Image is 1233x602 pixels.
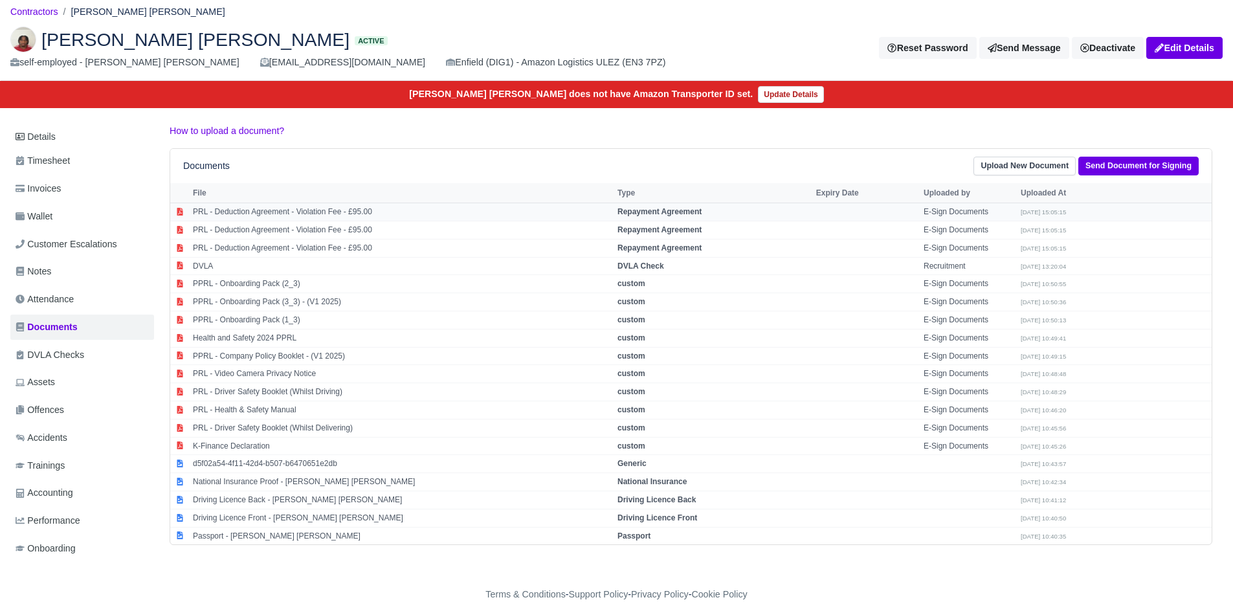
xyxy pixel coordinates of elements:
a: Offences [10,397,154,423]
a: Send Message [979,37,1069,59]
strong: custom [617,387,645,396]
td: E-Sign Documents [920,275,1017,293]
td: E-Sign Documents [920,203,1017,221]
a: Assets [10,370,154,395]
a: Invoices [10,176,154,201]
a: Terms & Conditions [485,589,565,599]
small: [DATE] 10:46:20 [1021,407,1066,414]
span: Notes [16,264,51,279]
td: K-Finance Declaration [190,437,614,455]
iframe: Chat Widget [1000,452,1233,602]
a: Edit Details [1146,37,1223,59]
td: PRL - Health & Safety Manual [190,401,614,419]
strong: custom [617,297,645,306]
span: Performance [16,513,80,528]
a: Performance [10,508,154,533]
small: [DATE] 10:49:41 [1021,335,1066,342]
small: [DATE] 10:45:56 [1021,425,1066,432]
span: Trainings [16,458,65,473]
span: Active [355,36,387,46]
small: [DATE] 10:48:48 [1021,370,1066,377]
span: Accounting [16,485,73,500]
td: PRL - Driver Safety Booklet (Whilst Driving) [190,383,614,401]
a: Deactivate [1072,37,1144,59]
strong: custom [617,333,645,342]
strong: Generic [617,459,647,468]
h6: Documents [183,161,230,172]
strong: Repayment Agreement [617,207,702,216]
td: E-Sign Documents [920,293,1017,311]
small: [DATE] 10:45:26 [1021,443,1066,450]
strong: custom [617,351,645,361]
strong: Repayment Agreement [617,225,702,234]
span: [PERSON_NAME] [PERSON_NAME] [41,30,350,49]
td: Recruitment [920,257,1017,275]
a: Trainings [10,453,154,478]
strong: Repayment Agreement [617,243,702,252]
strong: custom [617,279,645,288]
span: Timesheet [16,153,70,168]
li: [PERSON_NAME] [PERSON_NAME] [58,5,225,19]
a: Accidents [10,425,154,451]
td: Health and Safety 2024 PPRL [190,329,614,347]
a: Notes [10,259,154,284]
a: Support Policy [569,589,628,599]
a: Onboarding [10,536,154,561]
td: E-Sign Documents [920,365,1017,383]
small: [DATE] 10:50:36 [1021,298,1066,306]
span: DVLA Checks [16,348,84,362]
td: PPRL - Company Policy Booklet - (V1 2025) [190,347,614,365]
span: Invoices [16,181,61,196]
a: How to upload a document? [170,126,284,136]
a: Update Details [758,86,823,103]
a: Attendance [10,287,154,312]
td: PRL - Deduction Agreement - Violation Fee - £95.00 [190,221,614,239]
a: Accounting [10,480,154,506]
td: PPRL - Onboarding Pack (3_3) - (V1 2025) [190,293,614,311]
th: Expiry Date [813,183,920,203]
td: PPRL - Onboarding Pack (2_3) [190,275,614,293]
th: Uploaded by [920,183,1017,203]
small: [DATE] 10:50:13 [1021,317,1066,324]
td: E-Sign Documents [920,383,1017,401]
span: Documents [16,320,78,335]
th: File [190,183,614,203]
span: Customer Escalations [16,237,117,252]
a: Contractors [10,6,58,17]
th: Type [614,183,813,203]
span: Accidents [16,430,67,445]
span: Assets [16,375,55,390]
strong: custom [617,405,645,414]
strong: Passport [617,531,650,541]
div: - - - [248,587,986,602]
small: [DATE] 10:50:55 [1021,280,1066,287]
strong: custom [617,423,645,432]
strong: Driving Licence Front [617,513,697,522]
a: Documents [10,315,154,340]
a: Cookie Policy [691,589,747,599]
a: Wallet [10,204,154,229]
a: Customer Escalations [10,232,154,257]
td: DVLA [190,257,614,275]
td: Driving Licence Back - [PERSON_NAME] [PERSON_NAME] [190,491,614,509]
small: [DATE] 15:05:15 [1021,245,1066,252]
div: [EMAIL_ADDRESS][DOMAIN_NAME] [260,55,425,70]
th: Uploaded At [1017,183,1115,203]
td: E-Sign Documents [920,401,1017,419]
small: [DATE] 10:49:15 [1021,353,1066,360]
a: Upload New Document [973,157,1076,175]
strong: National Insurance [617,477,687,486]
td: PPRL - Onboarding Pack (1_3) [190,311,614,329]
small: [DATE] 13:20:04 [1021,263,1066,270]
td: E-Sign Documents [920,221,1017,239]
td: PRL - Video Camera Privacy Notice [190,365,614,383]
small: [DATE] 15:05:15 [1021,227,1066,234]
td: PRL - Driver Safety Booklet (Whilst Delivering) [190,419,614,437]
td: Passport - [PERSON_NAME] [PERSON_NAME] [190,527,614,544]
a: Timesheet [10,148,154,173]
td: E-Sign Documents [920,347,1017,365]
span: Onboarding [16,541,76,556]
span: Offences [16,403,64,418]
